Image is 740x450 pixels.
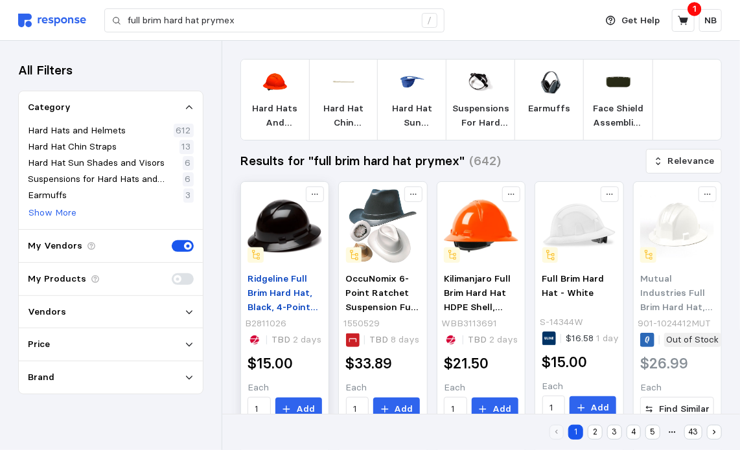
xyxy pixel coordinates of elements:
p: 612 [176,124,191,138]
p: Hard Hats And Helmets [251,102,299,129]
p: Add [591,401,610,415]
span: 1 day [594,332,619,344]
p: 13 [182,140,191,154]
span: Full Brim Hard Hat - White [542,273,605,298]
span: OccuNomix 6-Point Ratchet Suspension Full Brim Hard Hat, Tan (561-VCB200-15) [346,273,419,354]
button: Add [570,396,616,420]
p: Show More [29,206,76,220]
div: / [422,13,437,28]
img: PYM_B614749_01.webp [538,70,562,94]
p: Relevance [668,154,715,168]
h2: $33.89 [346,354,393,374]
button: Find Similar [640,397,714,422]
button: Get Help [598,8,668,33]
p: Suspensions For Hard Hats And Helmets [452,102,509,129]
p: Brand [28,370,54,385]
img: svg%3e [18,14,86,27]
p: Each [346,381,420,395]
p: Category [28,100,71,115]
p: My Products [28,272,86,286]
img: RVX_13-042.webp [469,70,493,94]
h2: $15.00 [248,354,293,374]
p: B2811026 [246,317,287,331]
p: My Vendors [28,239,82,253]
p: Earmuffs [28,188,67,203]
p: Each [542,379,616,394]
button: Add [472,398,518,421]
p: Hard Hats and Helmets [28,124,126,138]
p: Each [640,381,714,395]
p: Price [28,337,50,352]
button: 5 [645,425,660,440]
button: 4 [627,425,642,440]
h2: $26.99 [640,354,688,374]
img: PRE_280-EV6161V-OR.webp [263,70,287,94]
input: Qty [353,398,361,421]
p: TBD [468,333,518,347]
p: TBD [369,333,419,347]
button: Add [275,398,322,421]
p: 1 [693,2,697,16]
button: 1 [568,425,583,440]
p: Earmuffs [529,102,571,116]
img: OCU_898-028.webp [400,70,424,94]
p: 1550529 [343,317,380,331]
button: Add [373,398,420,421]
h3: Results for "full brim hard hat prymex" [240,152,465,170]
img: PYM_B2811026_01.webp [248,189,321,263]
img: PRE_280-HP641RV-31.webp [444,189,518,263]
p: Hard Hat Chin Straps [320,102,368,129]
h3: (642) [470,152,502,170]
img: s0993053_sc7 [346,189,420,263]
input: Qty [255,398,263,421]
button: Show More [28,205,77,221]
button: NB [699,9,722,32]
img: m001878095_sc7 [332,70,356,94]
p: Each [248,381,321,395]
span: Mutual Industries Full Brim Hard Hat, White [640,273,712,326]
p: Each [444,381,518,395]
p: TBD [272,333,321,347]
input: Qty [549,396,557,420]
h2: $21.50 [444,354,489,374]
h3: All Filters [18,62,73,79]
p: S-14344W [540,315,583,330]
h2: $15.00 [542,352,588,372]
img: L_1058350207.jpg [607,70,630,94]
span: 2 days [487,333,518,345]
p: Vendors [28,305,66,319]
p: NB [704,14,717,28]
p: WBB3113691 [442,317,498,331]
input: Qty [452,398,459,421]
p: Hard Hat Chin Straps [28,140,117,154]
p: Find Similar [659,402,710,416]
p: Hard Hat Sun Shades And Visors [388,102,436,129]
button: 2 [588,425,603,440]
span: Kilimanjaro Full Brim Hard Hat HDPE Shell, Vented, 4-Pt Suspension, Ratchet Adjustment, Hi-Vis Org [444,273,515,383]
button: 43 [684,425,702,440]
p: 6 [185,156,191,170]
img: S-14344W [542,189,616,263]
p: Add [395,402,413,416]
img: m001375092_s7 [640,189,714,263]
span: 2 days [290,333,321,345]
button: 3 [607,425,622,440]
p: Get Help [622,14,660,28]
p: Face Shield Assemblies For Hard Hats & Helmets [593,102,643,129]
span: Ridgeline Full Brim Hard Hat, Black, 4-Point Ratchet Suspension - Pkg Qty 12 [248,273,318,354]
p: 3 [186,188,191,203]
input: Search for a product name or SKU [128,9,415,32]
p: Add [492,402,511,416]
p: 6 [185,172,191,186]
p: $16.58 [566,332,619,346]
span: 8 days [388,333,419,345]
p: 901-1024412MUT [638,317,711,331]
p: Suspensions for Hard Hats and Helmets [28,172,180,186]
p: Hard Hat Sun Shades and Visors [28,156,165,170]
p: Add [296,402,315,416]
button: Relevance [646,149,722,174]
p: Out of Stock [666,333,719,347]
